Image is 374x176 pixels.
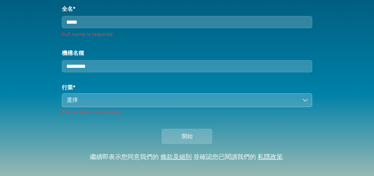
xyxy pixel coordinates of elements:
button: 選擇 [62,93,312,107]
div: 繼續即表示您同意我們的 並確認您已閱讀我們的 . [90,154,284,161]
a: 條款及細則 [160,154,192,160]
label: 機構名稱 [62,49,312,57]
button: 開始 [162,129,212,144]
p: Full name is required [62,31,312,38]
a: 私隱政策 [258,154,283,160]
span: 開始 [182,132,193,141]
p: Please select an industry [62,109,312,115]
div: 選擇 [67,96,297,104]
